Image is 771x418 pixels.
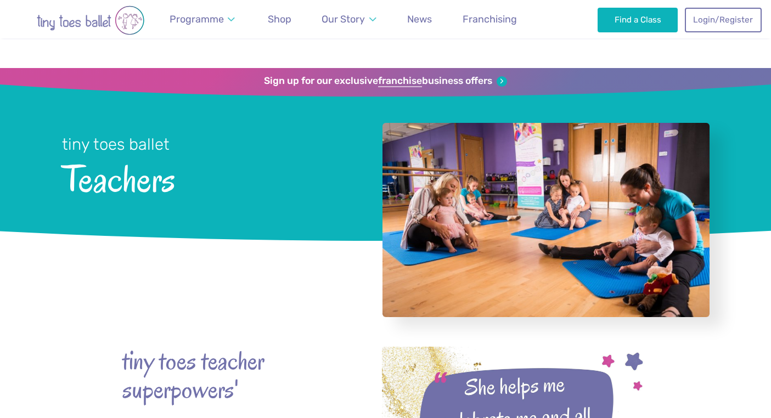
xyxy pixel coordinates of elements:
a: Shop [263,7,296,32]
a: Sign up for our exclusivefranchisebusiness offers [264,75,507,87]
strong: franchise [378,75,422,87]
a: Find a Class [598,8,678,32]
span: Our Story [322,13,365,25]
span: Shop [268,13,291,25]
a: Franchising [458,7,522,32]
strong: tiny toes teacher superpowers' [122,347,320,405]
span: Franchising [463,13,517,25]
a: News [402,7,437,32]
a: Our Story [317,7,381,32]
a: Programme [165,7,240,32]
a: Login/Register [685,8,762,32]
span: Programme [170,13,224,25]
span: Teachers [62,155,353,200]
small: tiny toes ballet [62,135,170,154]
img: tiny toes ballet [14,5,167,35]
span: News [407,13,432,25]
